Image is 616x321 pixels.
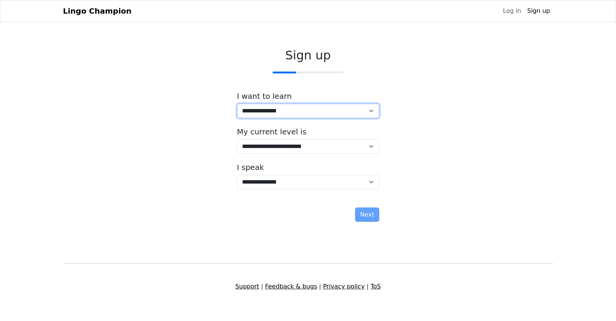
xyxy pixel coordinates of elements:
[500,3,524,19] a: Log in
[237,92,292,101] label: I want to learn
[237,163,264,172] label: I speak
[237,48,379,62] h2: Sign up
[265,283,317,290] a: Feedback & bugs
[235,283,259,290] a: Support
[524,3,553,19] a: Sign up
[59,282,558,291] div: | | |
[63,3,132,19] a: Lingo Champion
[323,283,365,290] a: Privacy policy
[371,283,381,290] a: ToS
[237,127,307,136] label: My current level is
